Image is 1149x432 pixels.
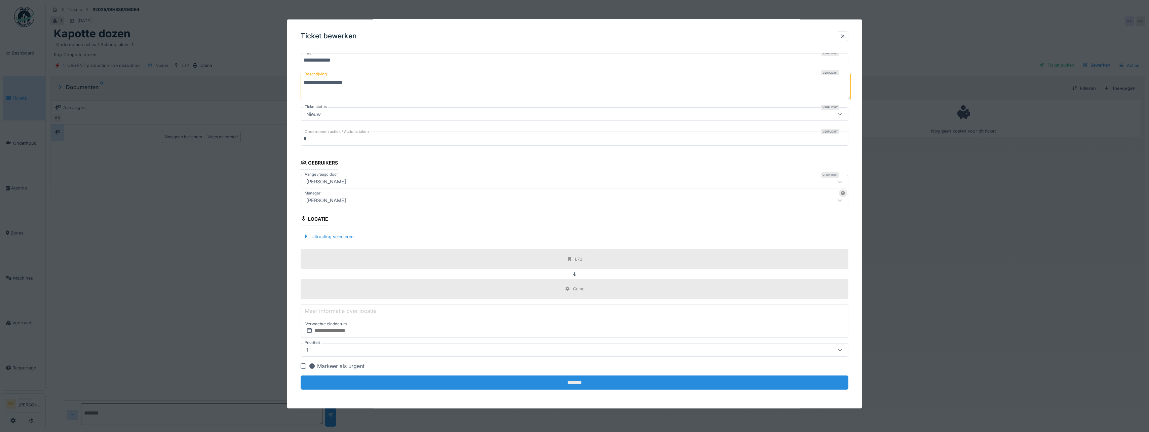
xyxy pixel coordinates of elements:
div: Gebruikers [301,158,338,169]
label: Ondernomen acties / Actions taken [303,129,370,135]
div: 1 [304,346,311,354]
label: Verwachte einddatum [305,320,348,328]
div: Verplicht [821,50,839,56]
div: [PERSON_NAME] [304,196,349,204]
div: [PERSON_NAME] [304,178,349,185]
label: Meer informatie over locatie [303,307,378,315]
label: Ticketstatus [303,104,328,110]
label: Manager [303,190,322,196]
h3: Ticket bewerken [301,32,357,40]
div: Uitrusting selecteren [301,232,356,241]
label: Titel [303,50,314,56]
div: Markeer als urgent [309,362,365,370]
label: Beschrijving [303,70,328,78]
div: Cama [573,286,584,292]
div: L72 [575,256,582,262]
label: Prioriteit [303,340,321,346]
div: Verplicht [821,105,839,110]
label: Aangevraagd door [303,171,339,177]
div: Nieuw [304,110,323,118]
div: Verplicht [821,129,839,134]
div: Verplicht [821,172,839,177]
div: Verplicht [821,70,839,75]
div: Locatie [301,214,328,225]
